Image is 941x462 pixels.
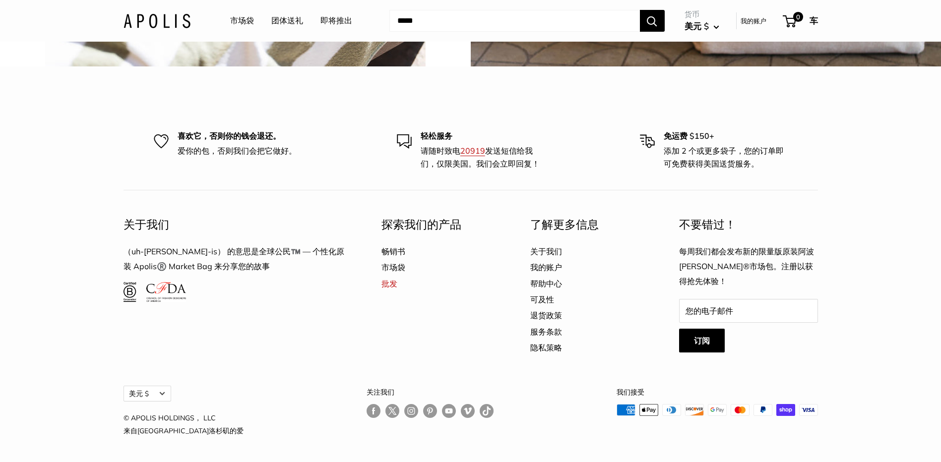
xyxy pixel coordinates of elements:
[679,329,725,352] button: 订阅
[617,386,818,399] p: 我们接受
[230,13,254,28] a: 市场袋
[679,244,818,289] p: 每周我们都会发布新的限量版原装阿波[PERSON_NAME]®市场包。注册以获得抢先体验！
[530,215,644,234] button: 了解更多信息
[381,276,496,291] a: 批发
[124,217,169,232] span: 关于我们
[685,7,719,21] span: 货币
[664,145,788,170] p: 添加 2 个或更多袋子，您的订单即可免费获得美国送货服务。
[124,215,347,234] button: 关于我们
[178,145,297,158] p: 爱你的包，否则我们会把它做好。
[421,145,545,170] p: 请随时致电 发送短信给我们，仅限美国。我们会立即回复！
[530,307,644,323] a: 退货政策
[530,243,644,259] a: 关于我们
[381,243,496,259] a: 畅销书
[381,217,461,232] span: 探索我们的产品
[530,276,644,291] a: 帮助中心
[640,10,665,32] button: 搜索
[124,411,244,437] p: © APOLIS HOLDINGS， LLC 来自[GEOGRAPHIC_DATA]洛杉矶的爱
[423,404,437,418] a: 在 Pinterest 上关注我们
[793,12,803,22] span: 0
[480,404,494,418] a: 在 Tumblr 上关注我们
[530,340,644,355] a: 隐私策略
[124,13,190,28] img: 阿波利斯
[146,282,186,302] img: 美国时装设计师协会会员
[124,244,347,274] p: （uh-[PERSON_NAME]-is） 的意思是全球公民™️ — 个性化原装 Apolis®️ Market Bag 来分享您的故事
[385,404,399,422] a: 在 Twitter 上关注我们
[178,130,297,143] p: 喜欢它，否则你的钱会退还。
[685,18,719,34] button: 美元 $
[124,282,137,302] img: 共益企业认证
[381,215,496,234] button: 探索我们的产品
[404,404,418,418] a: 在 Instagram 上关注我们
[124,386,171,402] button: 美元 $
[381,259,496,275] a: 市场袋
[530,324,644,340] a: 服务条款
[460,146,485,156] a: 20919
[741,15,766,27] a: 我的账户
[530,291,644,307] a: 可及性
[389,10,640,32] input: 搜索。。。
[129,389,149,398] font: 美元 $
[367,404,380,418] a: 在 Facebook 上关注我们
[664,130,788,143] p: 免运费 $150+
[442,404,456,418] a: 在 YouTube 上关注我们
[367,386,494,399] p: 关注我们
[421,130,545,143] p: 轻松服务
[679,215,818,234] p: 不要错过！
[784,13,818,29] a: 0 车
[685,21,709,31] span: 美元 $
[461,404,475,418] a: 在 Vimeo 上关注我们
[530,217,599,232] span: 了解更多信息
[271,13,303,28] a: 团体送礼
[320,13,352,28] a: 即将推出
[810,15,818,26] span: 车
[530,259,644,275] a: 我的账户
